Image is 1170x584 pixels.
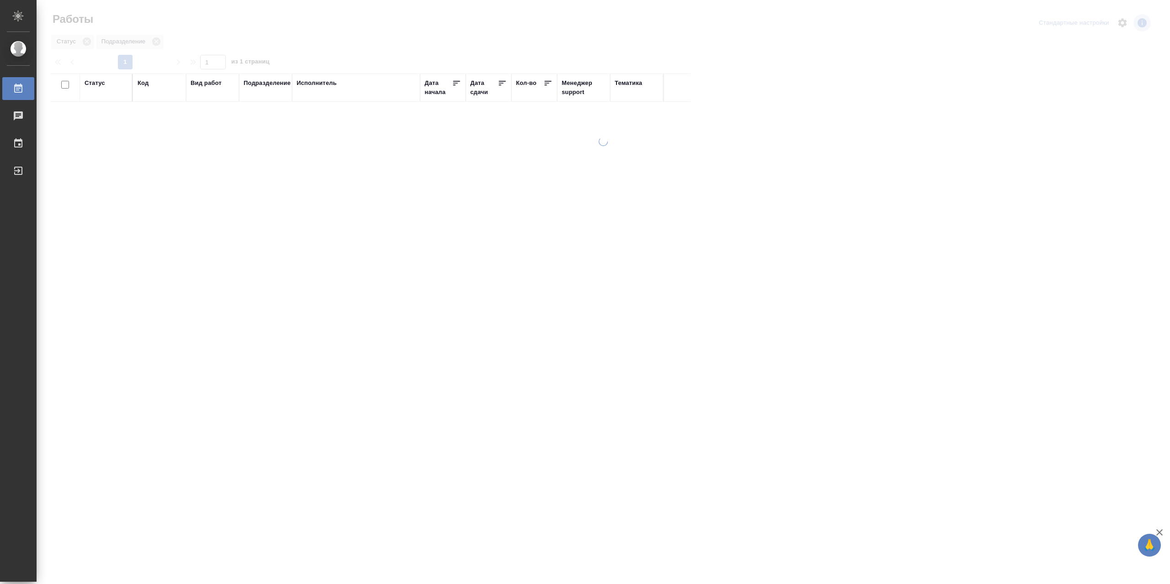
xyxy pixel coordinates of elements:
[425,79,452,97] div: Дата начала
[470,79,498,97] div: Дата сдачи
[562,79,606,97] div: Менеджер support
[244,79,291,88] div: Подразделение
[85,79,105,88] div: Статус
[1142,536,1157,555] span: 🙏
[297,79,337,88] div: Исполнитель
[1138,534,1161,557] button: 🙏
[516,79,537,88] div: Кол-во
[615,79,642,88] div: Тематика
[138,79,149,88] div: Код
[191,79,222,88] div: Вид работ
